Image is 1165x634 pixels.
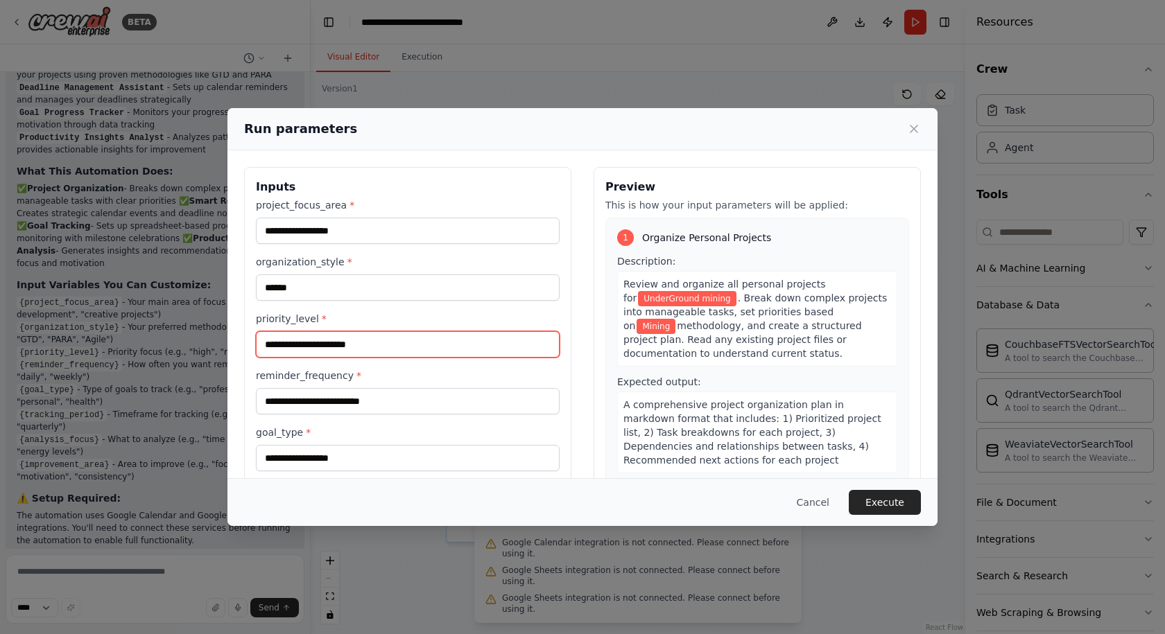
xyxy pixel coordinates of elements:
[623,279,826,303] span: Review and organize all personal projects for
[617,376,701,387] span: Expected output:
[623,320,862,359] span: methodology, and create a structured project plan. Read any existing project files or documentati...
[849,490,921,515] button: Execute
[244,119,357,139] h2: Run parameters
[786,490,840,515] button: Cancel
[605,198,909,212] p: This is how your input parameters will be applied:
[256,255,560,269] label: organization_style
[617,256,675,267] span: Description:
[638,291,736,306] span: Variable: project_focus_area
[605,179,909,195] h3: Preview
[256,179,560,195] h3: Inputs
[637,319,675,334] span: Variable: organization_style
[256,425,560,439] label: goal_type
[623,292,887,331] span: . Break down complex projects into manageable tasks, set priorities based on
[642,231,771,245] span: Organize Personal Projects
[256,198,560,212] label: project_focus_area
[256,369,560,382] label: reminder_frequency
[256,312,560,326] label: priority_level
[617,229,634,246] div: 1
[623,399,881,466] span: A comprehensive project organization plan in markdown format that includes: 1) Prioritized projec...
